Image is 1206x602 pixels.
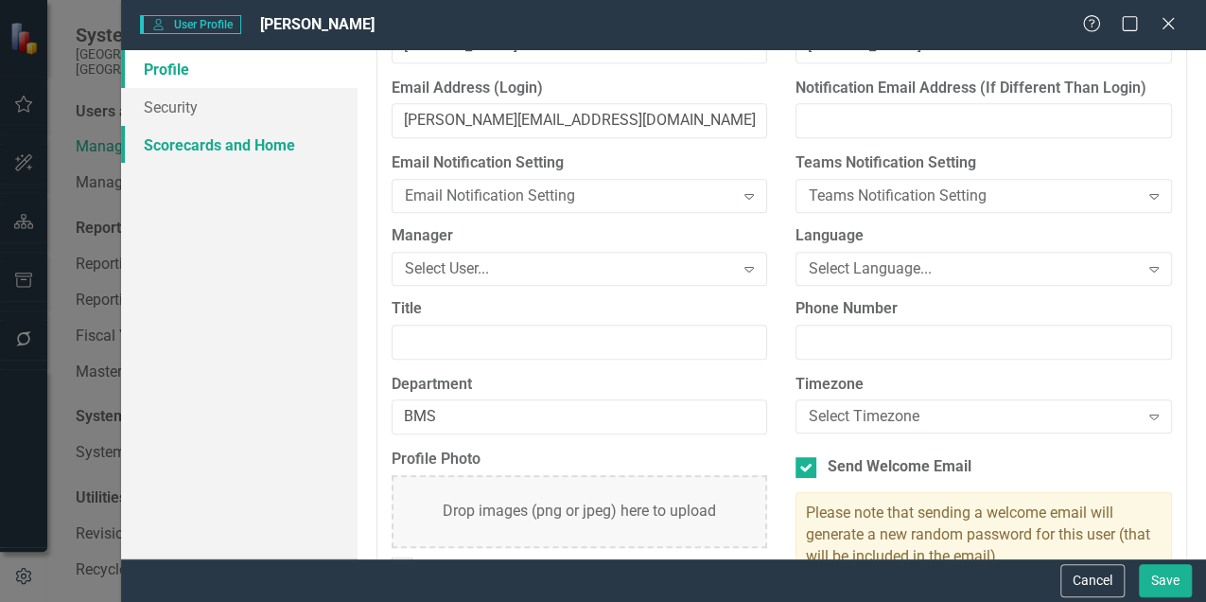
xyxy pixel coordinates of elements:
button: Save [1139,564,1192,597]
label: Phone Number [795,298,1172,320]
div: Select User... [405,258,734,280]
label: Teams Notification Setting [795,152,1172,174]
a: Security [121,88,358,126]
span: User Profile [140,15,241,34]
div: Fetch Photo from Gravatar [424,558,605,579]
div: Send Welcome Email [828,456,971,478]
span: [PERSON_NAME] [260,15,375,33]
label: Profile Photo [392,449,768,470]
label: Manager [392,225,768,247]
label: Email Notification Setting [392,152,768,174]
label: Email Address (Login) [392,78,768,99]
button: Cancel [1060,564,1125,597]
div: Teams Notification Setting [809,186,1138,207]
label: Language [795,225,1172,247]
div: Please note that sending a welcome email will generate a new random password for this user (that ... [795,492,1172,578]
label: Title [392,298,768,320]
label: Notification Email Address (If Different Than Login) [795,78,1172,99]
a: Profile [121,50,358,88]
div: Select Timezone [809,406,1138,428]
div: Email Notification Setting [405,186,734,207]
div: Drop images (png or jpeg) here to upload [443,501,716,522]
label: Department [392,374,768,396]
div: Select Language... [809,258,1138,280]
label: Timezone [795,374,1172,396]
a: Scorecards and Home [121,126,358,164]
